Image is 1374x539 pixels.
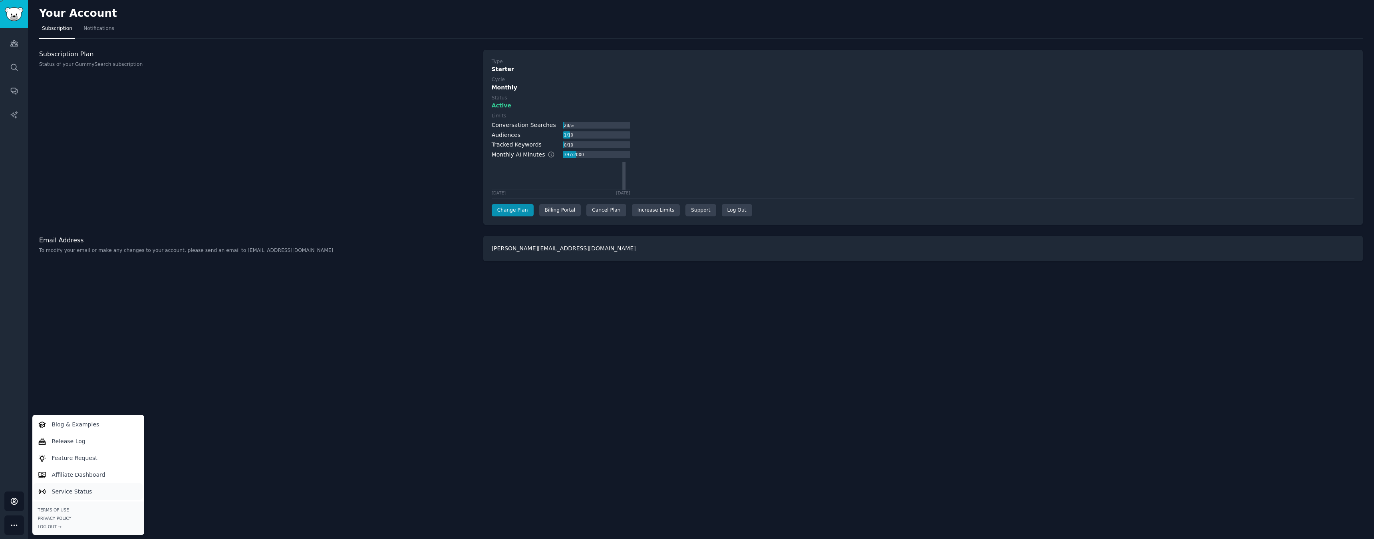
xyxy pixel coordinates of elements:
[52,487,92,496] p: Service Status
[632,204,680,217] a: Increase Limits
[39,247,475,254] p: To modify your email or make any changes to your account, please send an email to [EMAIL_ADDRESS]...
[42,25,72,32] span: Subscription
[616,190,630,196] div: [DATE]
[492,121,556,129] div: Conversation Searches
[83,25,114,32] span: Notifications
[34,433,143,450] a: Release Log
[586,204,626,217] div: Cancel Plan
[34,416,143,433] a: Blog & Examples
[492,151,563,159] div: Monthly AI Minutes
[492,101,511,110] span: Active
[38,524,139,529] div: Log Out →
[81,22,117,39] a: Notifications
[563,141,574,149] div: 0 / 10
[39,61,475,68] p: Status of your GummySearch subscription
[52,471,105,479] p: Affiliate Dashboard
[539,204,581,217] div: Billing Portal
[52,437,85,446] p: Release Log
[39,22,75,39] a: Subscription
[492,141,542,149] div: Tracked Keywords
[722,204,752,217] div: Log Out
[492,95,507,102] div: Status
[563,122,575,129] div: 28 / ∞
[5,7,23,21] img: GummySearch logo
[492,204,534,217] a: Change Plan
[492,131,520,139] div: Audiences
[492,76,505,83] div: Cycle
[563,131,574,139] div: 1 / 10
[492,65,1354,73] div: Starter
[38,515,139,521] a: Privacy Policy
[563,151,585,158] div: 397 / 2000
[492,83,1354,92] div: Monthly
[492,190,506,196] div: [DATE]
[34,483,143,500] a: Service Status
[52,420,99,429] p: Blog & Examples
[685,204,716,217] a: Support
[483,236,1363,261] div: [PERSON_NAME][EMAIL_ADDRESS][DOMAIN_NAME]
[38,507,139,513] a: Terms of Use
[492,58,503,65] div: Type
[39,236,475,244] h3: Email Address
[39,7,117,20] h2: Your Account
[492,113,506,120] div: Limits
[52,454,97,462] p: Feature Request
[34,466,143,483] a: Affiliate Dashboard
[39,50,475,58] h3: Subscription Plan
[34,450,143,466] a: Feature Request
